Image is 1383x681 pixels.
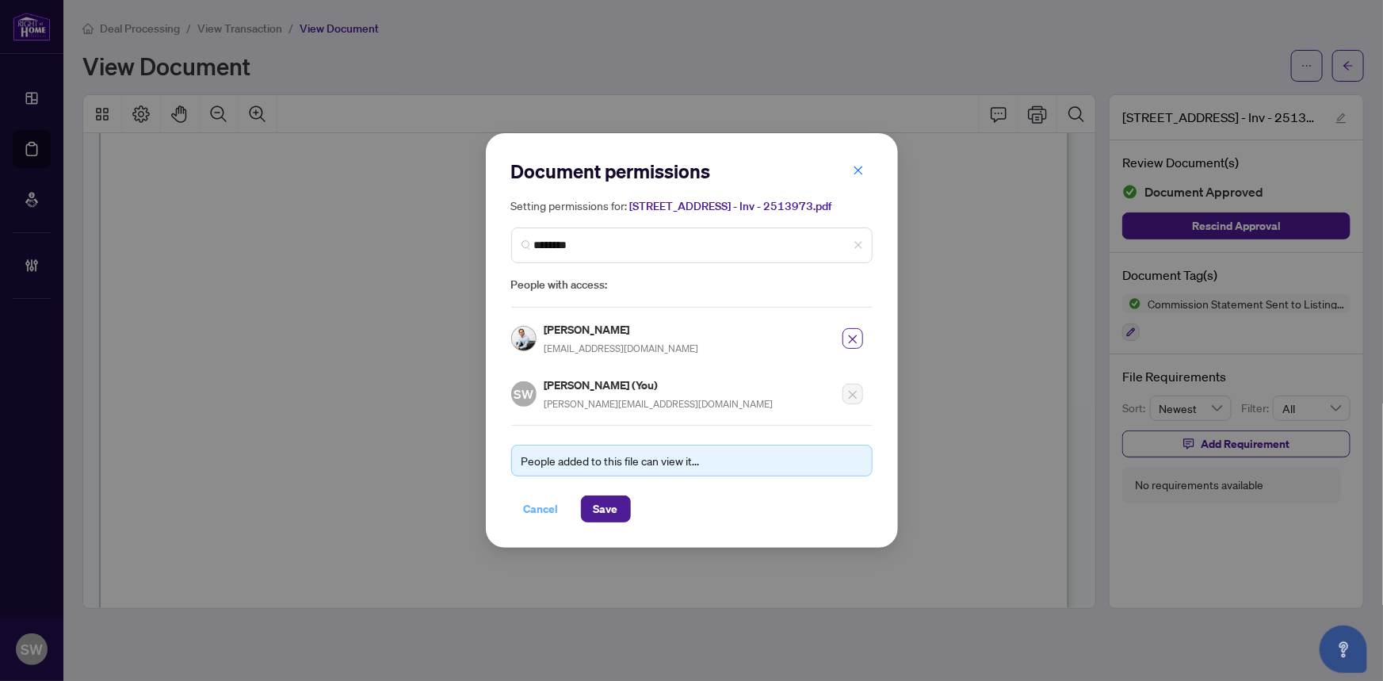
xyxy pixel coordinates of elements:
button: Save [581,495,631,522]
button: Cancel [511,495,571,522]
button: Open asap [1320,626,1367,673]
h2: Document permissions [511,159,873,184]
h5: [PERSON_NAME] [544,320,699,339]
h5: [PERSON_NAME] (You) [544,376,774,394]
span: close [853,165,864,176]
h5: Setting permissions for: [511,197,873,215]
img: Profile Icon [512,327,536,350]
span: Save [594,496,618,522]
div: People added to this file can view it... [521,452,862,469]
span: [PERSON_NAME][EMAIL_ADDRESS][DOMAIN_NAME] [544,398,774,410]
span: [STREET_ADDRESS] - Inv - 2513973.pdf [630,199,832,213]
span: Cancel [524,496,559,522]
span: close [854,240,863,250]
span: close [847,334,858,345]
span: People with access: [511,276,873,294]
span: SW [514,384,533,404]
img: search_icon [521,240,531,250]
span: [EMAIL_ADDRESS][DOMAIN_NAME] [544,342,699,354]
